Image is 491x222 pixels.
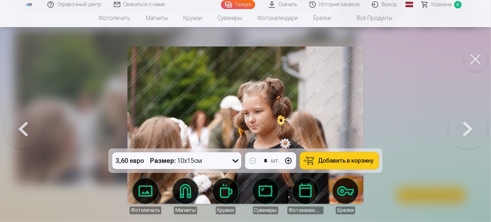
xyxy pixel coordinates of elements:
[257,15,298,21] font: Фотокалендари
[235,2,251,7] font: Галерея
[57,1,102,7] font: Справочный центр
[210,9,250,27] a: Сувениры
[300,152,379,169] button: Добавить в корзину
[115,157,144,165] font: 3,60 евро
[271,157,279,164] font: шт.
[177,157,202,165] font: 10x15см
[150,157,174,165] font: Размер
[99,15,130,21] font: Фотопечать
[318,157,374,164] font: Добавить в корзину
[313,15,331,21] font: Брелки
[124,1,165,7] font: Связаться с нами
[457,2,459,7] font: 6
[319,1,360,7] font: История заказов
[217,15,242,21] font: Сувениры
[174,157,176,165] font: :
[183,15,202,21] font: Кружки
[25,3,33,6] img: /fa3
[306,9,339,27] a: Брелки
[339,9,400,27] a: Все продукты
[278,1,297,7] font: Скачать
[250,9,306,27] a: Фотокалендари
[431,1,452,7] font: Корзина
[146,15,168,21] font: Магниты
[175,9,210,27] a: Кружки
[382,1,396,7] font: Выход
[91,9,138,27] a: Фотопечать
[138,9,175,27] a: Магниты
[357,15,392,21] font: Все продукты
